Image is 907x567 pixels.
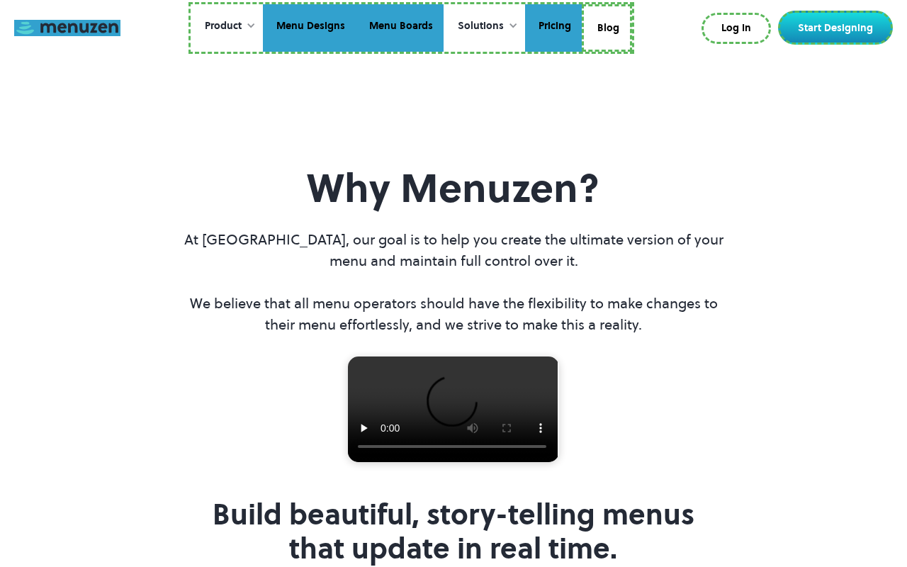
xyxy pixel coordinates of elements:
[181,229,726,357] p: At [GEOGRAPHIC_DATA], our goal is to help you create the ultimate version of your menu and mainta...
[444,4,525,48] div: Solutions
[191,4,263,48] div: Product
[582,4,632,52] a: Blog
[525,4,582,52] a: Pricing
[263,4,356,52] a: Menu Designs
[181,164,726,212] h3: Why Menuzen?
[702,13,771,44] a: Log In
[778,11,893,45] a: Start Designing
[205,18,242,34] div: Product
[356,4,444,52] a: Menu Boards
[458,18,504,34] div: Solutions
[183,498,725,566] h3: Build beautiful, story-telling menus that update in real time.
